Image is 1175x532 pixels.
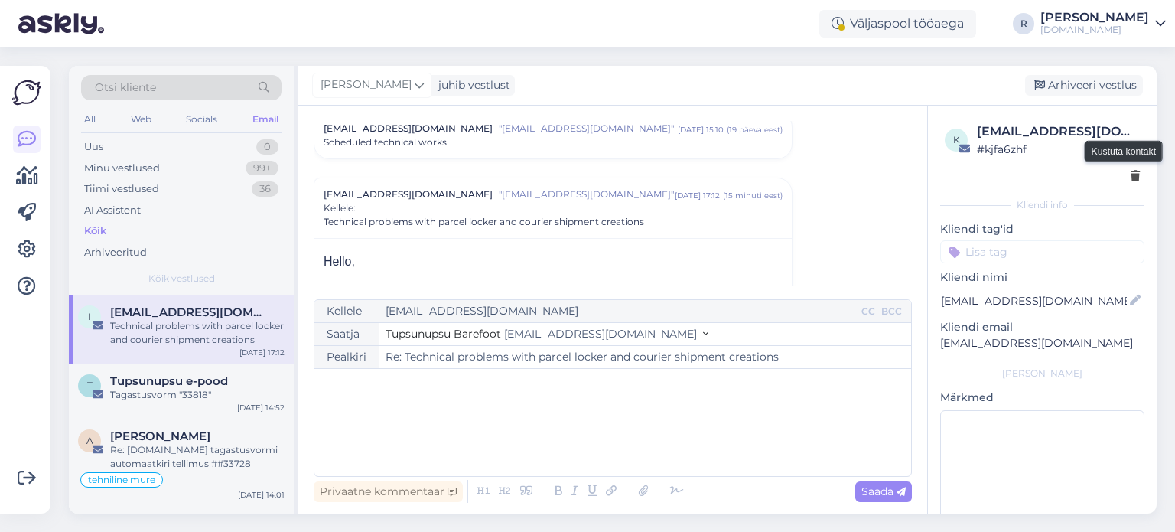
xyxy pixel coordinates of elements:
span: k [953,134,960,145]
div: Tagastusvorm "33818" [110,388,285,402]
small: Kustuta kontakt [1092,144,1156,158]
span: Kõik vestlused [148,272,215,286]
div: Minu vestlused [84,161,160,176]
div: [PERSON_NAME] [940,367,1144,380]
span: Tupsunupsu Barefoot [386,327,501,341]
div: R [1013,13,1034,34]
button: Tupsunupsu Barefoot [EMAIL_ADDRESS][DOMAIN_NAME] [386,326,708,342]
div: Saatja [314,323,379,345]
span: Otsi kliente [95,80,156,96]
div: [DATE] 15:10 [678,124,724,135]
span: "[EMAIL_ADDRESS][DOMAIN_NAME]" [499,188,675,201]
span: [EMAIL_ADDRESS][DOMAIN_NAME] [324,188,493,201]
div: Uus [84,139,103,155]
a: [PERSON_NAME][DOMAIN_NAME] [1040,11,1166,36]
div: BCC [878,305,905,318]
div: Kellele [314,300,379,322]
span: integrations@unisend.ee [110,305,269,319]
input: Lisa tag [940,240,1144,263]
div: juhib vestlust [432,77,510,93]
div: Technical problems with parcel locker and courier shipment creations [110,319,285,347]
span: T [87,380,93,391]
p: Kliendi email [940,319,1144,335]
span: Kellele : [324,202,356,214]
input: Recepient... [379,300,858,322]
div: Re: [DOMAIN_NAME] tagastusvormi automaatkiri tellimus ##33728 [110,443,285,471]
span: Tupsunupsu e-pood [110,374,228,388]
div: Tiimi vestlused [84,181,159,197]
span: A [86,435,93,446]
div: All [81,109,99,129]
span: Annika Sharai [110,429,210,443]
div: AI Assistent [84,203,141,218]
span: Technical problems with parcel locker and courier shipment creations [324,215,644,229]
div: Arhiveeri vestlus [1025,75,1143,96]
div: Arhiveeritud [84,245,147,260]
p: Märkmed [940,390,1144,406]
div: Privaatne kommentaar [314,481,463,502]
span: [PERSON_NAME] [321,77,412,93]
span: i [88,311,91,322]
div: [EMAIL_ADDRESS][DOMAIN_NAME] [977,122,1140,141]
input: Lisa nimi [941,292,1127,309]
div: [DATE] 14:01 [238,489,285,501]
span: [EMAIL_ADDRESS][DOMAIN_NAME] [504,327,697,341]
div: ( 15 minuti eest ) [723,190,783,201]
span: Saada [861,485,906,498]
span: [EMAIL_ADDRESS][DOMAIN_NAME] [324,122,493,135]
div: 99+ [246,161,278,176]
p: Kliendi tag'id [940,221,1144,237]
div: Väljaspool tööaega [819,10,976,38]
span: Hello, [324,255,355,268]
div: Kõik [84,224,106,239]
div: [PERSON_NAME] [1040,11,1149,24]
div: [DATE] 14:52 [237,402,285,413]
span: Scheduled technical works [324,135,447,149]
p: [EMAIL_ADDRESS][DOMAIN_NAME] [940,335,1144,351]
div: 0 [256,139,278,155]
div: # kjfa6zhf [977,141,1140,158]
input: Write subject here... [379,346,911,368]
span: tehniline mure [88,475,155,485]
span: "[EMAIL_ADDRESS][DOMAIN_NAME]" [499,122,678,135]
div: [DOMAIN_NAME] [1040,24,1149,36]
div: [DATE] 17:12 [675,190,720,201]
div: CC [858,305,878,318]
div: 36 [252,181,278,197]
p: Kliendi nimi [940,269,1144,286]
div: Email [249,109,282,129]
div: Socials [183,109,220,129]
div: Web [128,109,155,129]
div: Pealkiri [314,346,379,368]
div: ( 19 päeva eest ) [727,124,783,135]
div: Kliendi info [940,198,1144,212]
img: Askly Logo [12,78,41,107]
div: [DATE] 17:12 [239,347,285,358]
